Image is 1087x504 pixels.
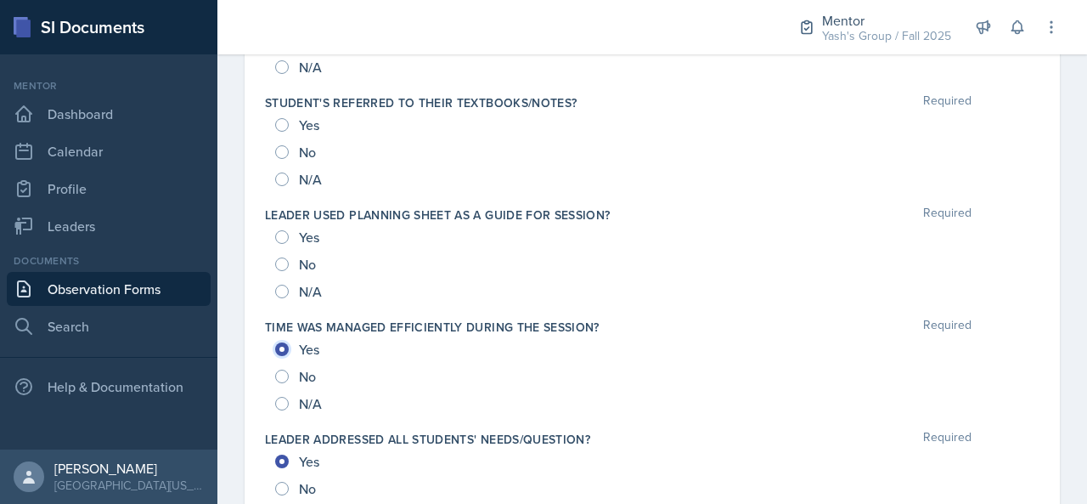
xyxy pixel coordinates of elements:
[7,253,211,269] div: Documents
[299,283,322,300] span: N/A
[822,10,951,31] div: Mentor
[923,207,972,224] span: Required
[7,134,211,168] a: Calendar
[299,480,316,497] span: No
[265,94,577,111] label: Student's referred to their textbooks/notes?
[299,229,319,246] span: Yes
[822,27,951,45] div: Yash's Group / Fall 2025
[299,395,322,412] span: N/A
[54,460,204,477] div: [PERSON_NAME]
[923,94,972,111] span: Required
[265,431,590,448] label: Leader addressed all students' needs/question?
[7,78,211,93] div: Mentor
[7,309,211,343] a: Search
[7,172,211,206] a: Profile
[299,171,322,188] span: N/A
[299,368,316,385] span: No
[7,209,211,243] a: Leaders
[299,59,322,76] span: N/A
[299,144,316,161] span: No
[923,319,972,336] span: Required
[265,207,611,224] label: Leader used planning sheet as a guide for session?
[299,256,316,273] span: No
[54,477,204,494] div: [GEOGRAPHIC_DATA][US_STATE]
[265,319,600,336] label: Time was managed efficiently during the session?
[7,97,211,131] a: Dashboard
[299,453,319,470] span: Yes
[7,272,211,306] a: Observation Forms
[299,116,319,133] span: Yes
[299,341,319,358] span: Yes
[923,431,972,448] span: Required
[7,370,211,404] div: Help & Documentation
